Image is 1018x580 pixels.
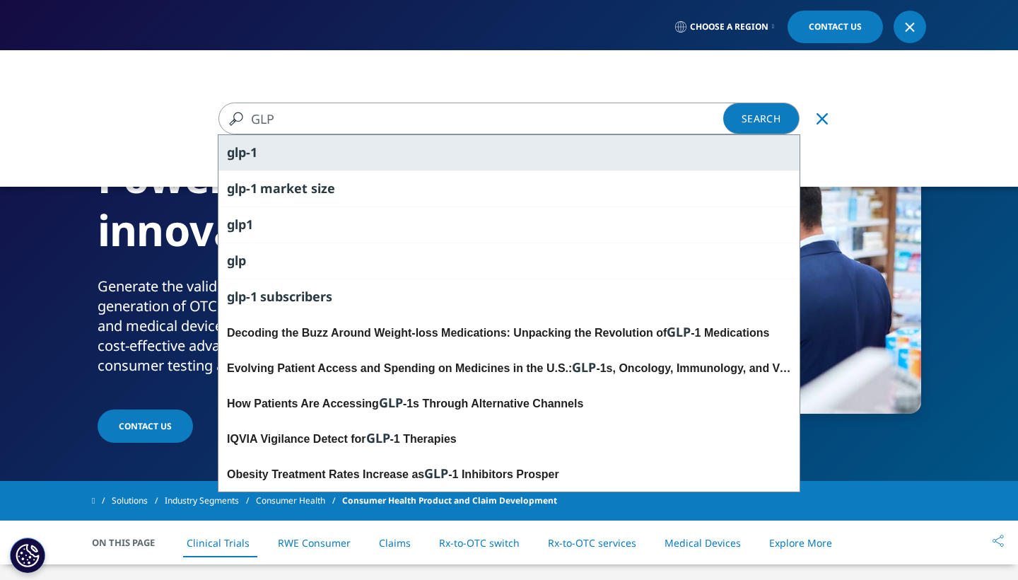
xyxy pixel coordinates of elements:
[211,50,926,116] nav: Primary
[218,385,800,421] div: How Patients Are Accessing -1s Through Alternative Channels
[260,180,308,197] span: market
[246,180,257,197] span: -1
[218,103,759,134] input: Search
[227,252,246,269] span: glp
[227,288,246,305] span: glp
[723,103,800,134] a: Search
[218,134,800,492] div: Search Suggestions
[817,113,828,124] svg: Clear
[246,288,257,305] span: -1
[366,429,390,446] span: GLP
[227,216,246,233] span: glp
[246,144,257,161] span: -1
[227,180,246,197] span: glp
[218,350,800,385] div: Evolving Patient Access and Spending on Medicines in the U.S.: -1s, Oncology, Immunology, and Vac...
[227,144,246,161] span: glp
[218,456,800,492] div: Obesity Treatment Rates Increase as -1 Inhibitors Prosper
[218,421,800,456] div: IQVIA Vigilance Detect for -1 Therapies
[246,216,253,233] span: 1
[667,323,691,340] span: GLP
[379,394,403,411] span: GLP
[218,170,800,207] div: glp-1 market size
[10,538,45,573] button: Cookie Settings
[424,465,448,482] span: GLP
[809,23,862,31] span: Contact Us
[218,315,800,492] div: Decoding the Buzz Around Weight-loss Medications: Unpacking the Revolution of GLP-1 MedicationsEv...
[218,315,800,350] div: Decoding the Buzz Around Weight-loss Medications: Unpacking the Revolution of -1 Medications
[572,359,596,376] span: GLP
[311,180,335,197] span: size
[218,207,800,243] div: glp1
[218,279,800,315] div: glp-1 subscribers
[690,21,768,33] span: Choose a Region
[218,243,800,279] div: glp
[218,135,800,170] div: glp-1
[260,288,332,305] span: subscribers
[788,11,883,43] a: Contact Us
